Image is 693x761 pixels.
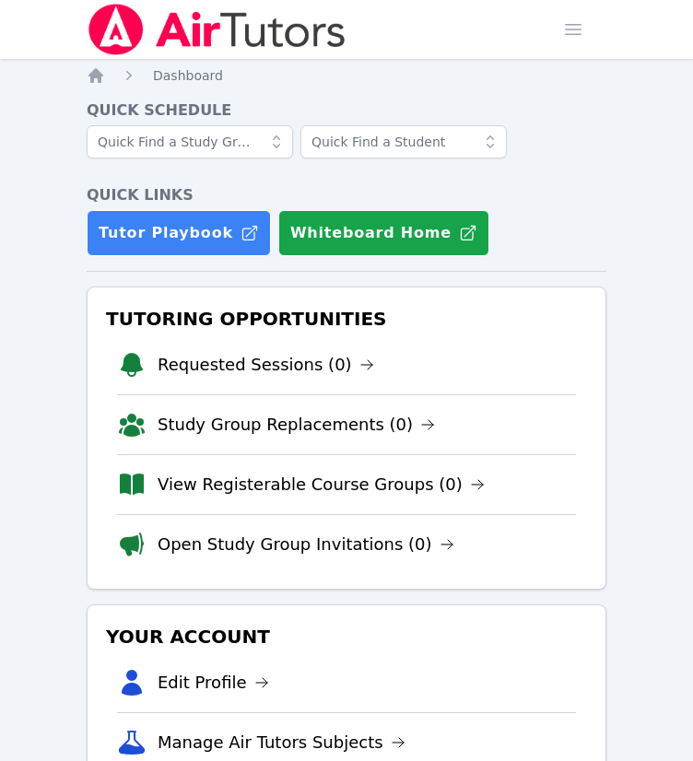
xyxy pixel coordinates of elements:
a: Requested Sessions (0) [158,352,374,378]
nav: Breadcrumb [87,66,606,85]
a: View Registerable Course Groups (0) [158,472,485,498]
a: Open Study Group Invitations (0) [158,532,454,557]
a: Study Group Replacements (0) [158,412,435,438]
a: Dashboard [153,66,223,85]
h3: Your Account [102,620,591,653]
img: Air Tutors [87,4,347,55]
a: Manage Air Tutors Subjects [158,730,405,755]
h3: Tutoring Opportunities [102,302,591,335]
input: Quick Find a Student [300,125,507,158]
span: Dashboard [153,68,223,83]
h4: Quick Links [87,184,606,206]
input: Quick Find a Study Group [87,125,293,158]
a: Tutor Playbook [87,210,271,256]
button: Whiteboard Home [278,210,489,256]
a: Edit Profile [158,670,269,696]
h4: Quick Schedule [87,100,606,122]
